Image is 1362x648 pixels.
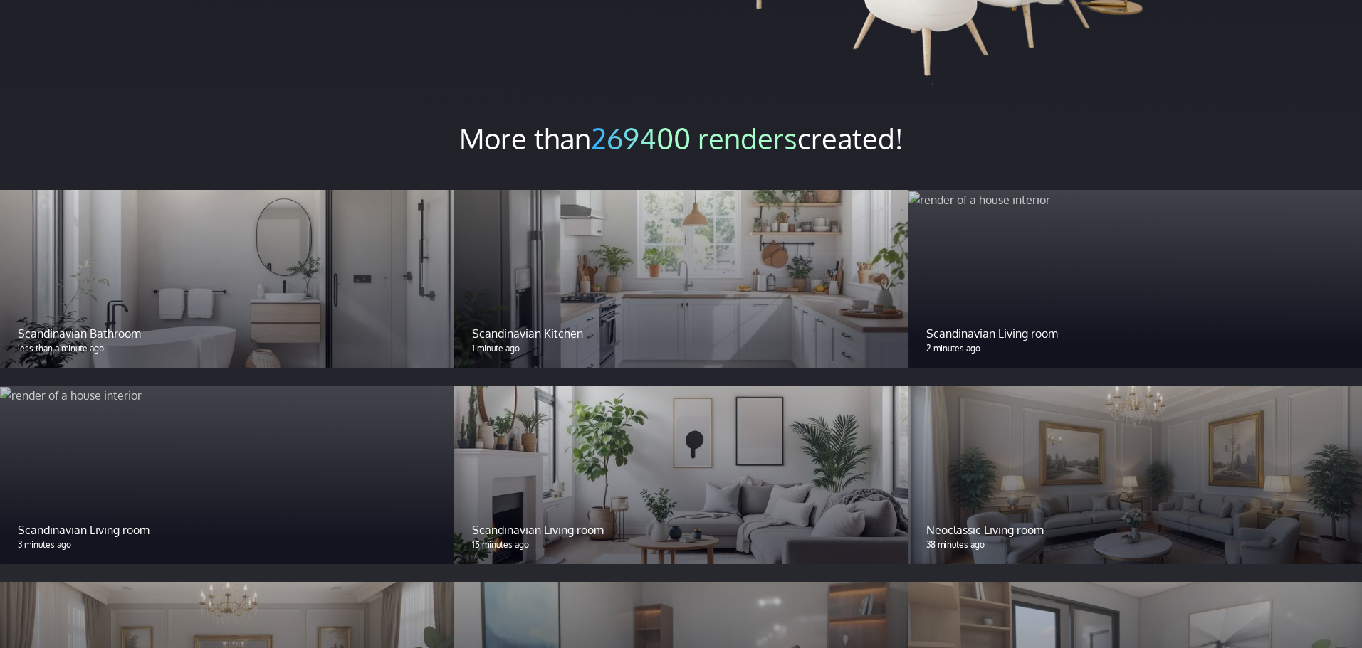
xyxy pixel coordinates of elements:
[18,521,436,538] p: Scandinavian Living room
[472,521,890,538] p: Scandinavian Living room
[18,342,436,355] p: less than a minute ago
[591,120,797,156] span: 269400 renders
[926,325,1344,342] p: Scandinavian Living room
[472,342,890,355] p: 1 minute ago
[926,342,1344,355] p: 2 minutes ago
[18,325,436,342] p: Scandinavian Bathroom
[472,325,890,342] p: Scandinavian Kitchen
[472,538,890,551] p: 15 minutes ago
[926,538,1344,551] p: 38 minutes ago
[926,521,1344,538] p: Neoclassic Living room
[18,538,436,551] p: 3 minutes ago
